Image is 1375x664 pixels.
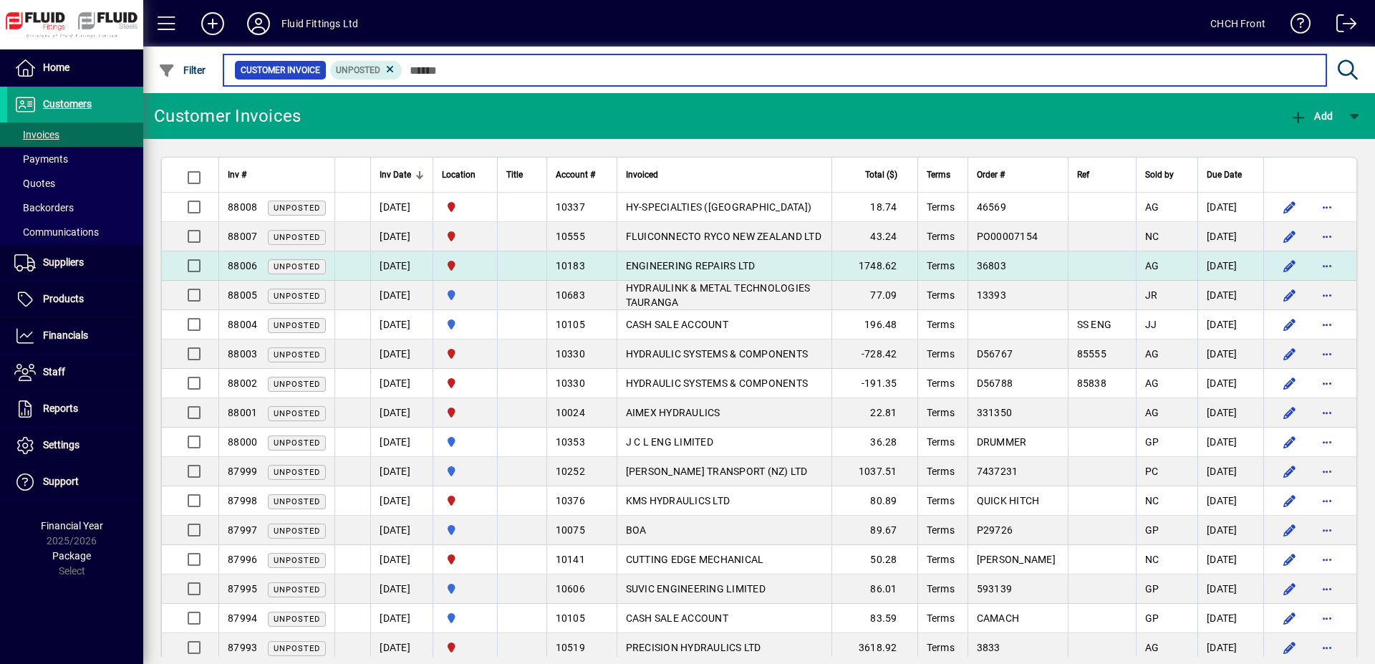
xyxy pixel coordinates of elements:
[442,317,488,332] span: AUCKLAND
[274,292,320,301] span: Unposted
[14,202,74,213] span: Backorders
[841,167,910,183] div: Total ($)
[370,398,433,428] td: [DATE]
[1280,3,1311,49] a: Knowledge Base
[1145,167,1174,183] span: Sold by
[228,642,257,653] span: 87993
[1278,372,1301,395] button: Edit
[626,642,761,653] span: PRECISION HYDRAULICS LTD
[14,226,99,238] span: Communications
[977,436,1027,448] span: DRUMMER
[831,428,917,457] td: 36.28
[626,167,823,183] div: Invoiced
[626,201,812,213] span: HY-SPECIALTIES ([GEOGRAPHIC_DATA])
[977,495,1040,506] span: QUICK HITCH
[927,348,955,360] span: Terms
[7,428,143,463] a: Settings
[556,167,608,183] div: Account #
[831,281,917,310] td: 77.09
[1145,319,1157,330] span: JJ
[1197,574,1263,604] td: [DATE]
[831,222,917,251] td: 43.24
[370,193,433,222] td: [DATE]
[1316,607,1338,630] button: More options
[1197,486,1263,516] td: [DATE]
[274,556,320,565] span: Unposted
[7,122,143,147] a: Invoices
[1077,377,1106,389] span: 85838
[506,167,523,183] span: Title
[1316,519,1338,542] button: More options
[977,260,1006,271] span: 36803
[43,366,65,377] span: Staff
[43,98,92,110] span: Customers
[506,167,537,183] div: Title
[1316,342,1338,365] button: More options
[1316,577,1338,600] button: More options
[1145,554,1159,565] span: NC
[556,319,585,330] span: 10105
[442,434,488,450] span: AUCKLAND
[7,171,143,196] a: Quotes
[274,380,320,389] span: Unposted
[155,57,210,83] button: Filter
[626,583,766,595] span: SUVIC ENGINEERING LIMITED
[442,640,488,655] span: CHRISTCHURCH
[1210,12,1265,35] div: CHCH Front
[1145,583,1159,595] span: GP
[7,50,143,86] a: Home
[927,377,955,389] span: Terms
[1316,430,1338,453] button: More options
[1316,196,1338,218] button: More options
[556,495,585,506] span: 10376
[556,260,585,271] span: 10183
[831,340,917,369] td: -728.42
[1145,466,1159,477] span: PC
[43,476,79,487] span: Support
[228,201,257,213] span: 88008
[927,583,955,595] span: Terms
[7,318,143,354] a: Financials
[442,405,488,420] span: CHRISTCHURCH
[274,497,320,506] span: Unposted
[1316,372,1338,395] button: More options
[380,167,411,183] span: Inv Date
[927,167,950,183] span: Terms
[626,348,809,360] span: HYDRAULIC SYSTEMS & COMPONENTS
[626,524,647,536] span: BOA
[831,633,917,663] td: 3618.92
[1278,489,1301,512] button: Edit
[370,281,433,310] td: [DATE]
[927,612,955,624] span: Terms
[1316,313,1338,336] button: More options
[1197,193,1263,222] td: [DATE]
[927,319,955,330] span: Terms
[228,466,257,477] span: 87999
[1145,231,1159,242] span: NC
[370,251,433,281] td: [DATE]
[1278,284,1301,307] button: Edit
[228,583,257,595] span: 87995
[1197,310,1263,340] td: [DATE]
[977,466,1018,477] span: 7437231
[370,428,433,457] td: [DATE]
[274,409,320,418] span: Unposted
[1207,167,1242,183] span: Due Date
[556,436,585,448] span: 10353
[1278,460,1301,483] button: Edit
[41,520,103,531] span: Financial Year
[626,260,756,271] span: ENGINEERING REPAIRS LTD
[831,369,917,398] td: -191.35
[927,554,955,565] span: Terms
[927,642,955,653] span: Terms
[1278,401,1301,424] button: Edit
[228,231,257,242] span: 88007
[330,61,402,80] mat-chip: Customer Invoice Status: Unposted
[831,310,917,340] td: 196.48
[274,438,320,448] span: Unposted
[370,486,433,516] td: [DATE]
[626,612,728,624] span: CASH SALE ACCOUNT
[1197,633,1263,663] td: [DATE]
[228,260,257,271] span: 88006
[977,348,1013,360] span: D56767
